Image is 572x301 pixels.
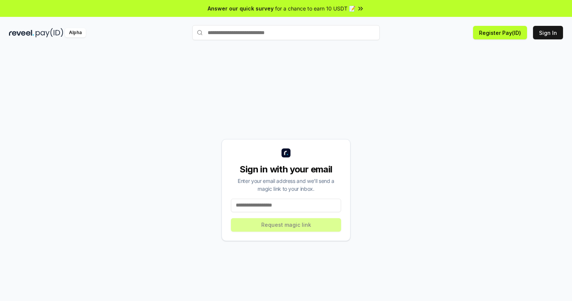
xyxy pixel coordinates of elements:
img: logo_small [282,148,290,157]
button: Register Pay(ID) [473,26,527,39]
div: Enter your email address and we’ll send a magic link to your inbox. [231,177,341,193]
img: reveel_dark [9,28,34,37]
span: Answer our quick survey [208,4,274,12]
div: Alpha [65,28,86,37]
img: pay_id [36,28,63,37]
div: Sign in with your email [231,163,341,175]
button: Sign In [533,26,563,39]
span: for a chance to earn 10 USDT 📝 [275,4,355,12]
